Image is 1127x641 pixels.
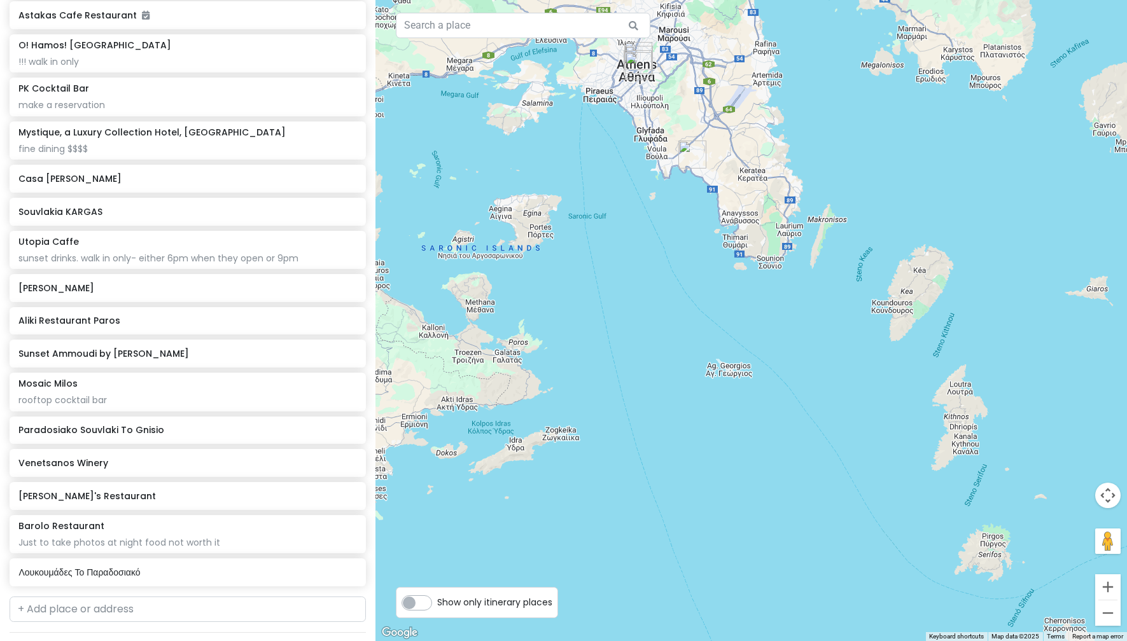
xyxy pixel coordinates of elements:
h6: [PERSON_NAME] [18,282,357,294]
i: Added to itinerary [142,11,150,20]
h6: Venetsanos Winery [18,457,357,469]
h6: Sunset Ammoudi by [PERSON_NAME] [18,348,357,359]
div: sunset drinks. walk in only- either 6pm when they open or 9pm [18,252,357,264]
span: Show only itinerary places [437,595,552,609]
div: !!! walk in only [18,56,357,67]
div: Paradosiako Souvlaki To Gnisio [678,141,706,169]
input: Search a place [396,13,650,38]
div: Just to take photos at night food not worth it [18,537,357,548]
h6: Souvlakia KARGAS [18,206,357,217]
h6: Aliki Restaurant Paros [18,315,357,326]
div: Acropolis Museum [625,52,653,80]
h6: Paradosiako Souvlaki To Gnisio [18,424,357,436]
h6: Mosaic Milos [18,378,78,389]
button: Map camera controls [1095,483,1121,508]
h6: Mystique, a Luxury Collection Hotel, [GEOGRAPHIC_DATA] [18,127,286,138]
div: Acropolis [624,50,652,78]
h6: Barolo Restaurant [18,520,104,532]
button: Drag Pegman onto the map to open Street View [1095,528,1121,554]
h6: Utopia Caffe [18,236,79,247]
div: Stani [624,42,652,70]
h6: Casa [PERSON_NAME] [18,173,357,184]
a: Open this area in Google Maps (opens a new window) [379,624,421,641]
h6: O! Hamos! [GEOGRAPHIC_DATA] [18,39,171,51]
a: Terms (opens in new tab) [1047,633,1065,640]
input: + Add place or address [10,596,366,622]
h6: [PERSON_NAME]'s Restaurant [18,490,357,502]
h6: Astakas Cafe Restaurant [18,10,357,21]
img: Google [379,624,421,641]
h6: PK Cocktail Bar [18,83,89,94]
div: fine dining $$$$ [18,143,357,155]
button: Zoom out [1095,600,1121,626]
h6: Λουκουμάδες Το Παραδοσιακό [18,567,357,578]
div: Manári Taverna [625,46,653,74]
span: Map data ©2025 [991,633,1039,640]
button: Keyboard shortcuts [929,632,984,641]
a: Report a map error [1072,633,1123,640]
div: make a reservation [18,99,357,111]
div: rooftop cocktail bar [18,394,357,406]
button: Zoom in [1095,574,1121,600]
